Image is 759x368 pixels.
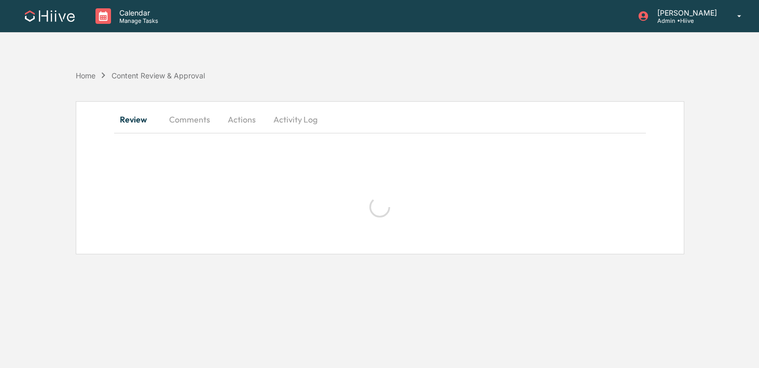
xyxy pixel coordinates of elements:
p: Admin • Hiive [649,17,722,24]
button: Review [114,107,161,132]
button: Activity Log [265,107,326,132]
p: [PERSON_NAME] [649,8,722,17]
div: secondary tabs example [114,107,645,132]
div: Home [76,71,95,80]
img: logo [25,10,75,22]
button: Actions [218,107,265,132]
button: Comments [161,107,218,132]
p: Calendar [111,8,163,17]
div: Content Review & Approval [112,71,205,80]
p: Manage Tasks [111,17,163,24]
